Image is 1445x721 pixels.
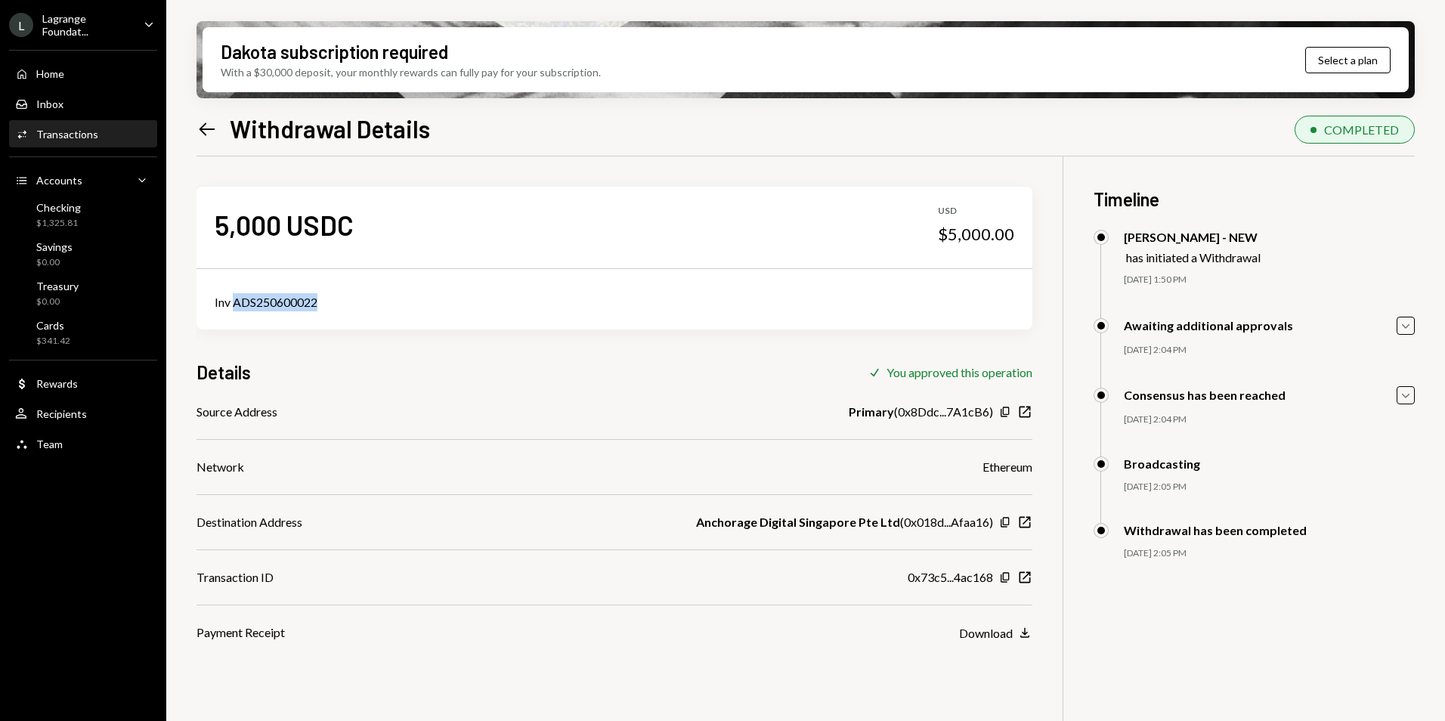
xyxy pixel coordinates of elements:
a: Accounts [9,166,157,193]
div: Awaiting additional approvals [1124,318,1293,333]
div: Cards [36,319,70,332]
div: ( 0x018d...Afaa16 ) [696,513,993,531]
b: Primary [849,403,894,421]
div: 0x73c5...4ac168 [908,568,993,586]
div: Download [959,626,1013,640]
a: Inbox [9,90,157,117]
div: USD [938,205,1014,218]
div: Transaction ID [196,568,274,586]
div: $0.00 [36,296,79,308]
div: ( 0x8Ddc...7A1cB6 ) [849,403,993,421]
div: You approved this operation [886,365,1032,379]
div: Recipients [36,407,87,420]
div: Network [196,458,244,476]
div: COMPLETED [1324,122,1399,137]
a: Cards$341.42 [9,314,157,351]
div: $341.42 [36,335,70,348]
a: Team [9,430,157,457]
h1: Withdrawal Details [230,113,430,144]
a: Treasury$0.00 [9,275,157,311]
button: Download [959,625,1032,642]
div: With a $30,000 deposit, your monthly rewards can fully pay for your subscription. [221,64,601,80]
div: Team [36,438,63,450]
div: Broadcasting [1124,456,1200,471]
div: Payment Receipt [196,624,285,642]
div: [DATE] 2:05 PM [1124,547,1415,560]
a: Checking$1,325.81 [9,196,157,233]
div: Treasury [36,280,79,292]
div: [DATE] 2:05 PM [1124,481,1415,494]
div: [DATE] 2:04 PM [1124,413,1415,426]
h3: Timeline [1094,187,1415,212]
div: Inbox [36,97,63,110]
div: Rewards [36,377,78,390]
div: L [9,13,33,37]
div: Destination Address [196,513,302,531]
h3: Details [196,360,251,385]
div: 5,000 USDC [215,208,354,242]
div: Withdrawal has been completed [1124,523,1307,537]
div: Consensus has been reached [1124,388,1286,402]
div: $1,325.81 [36,217,81,230]
a: Recipients [9,400,157,427]
a: Transactions [9,120,157,147]
div: $0.00 [36,256,73,269]
div: [PERSON_NAME] - NEW [1124,230,1261,244]
a: Savings$0.00 [9,236,157,272]
div: Dakota subscription required [221,39,448,64]
a: Home [9,60,157,87]
div: Lagrange Foundat... [42,12,132,38]
div: $5,000.00 [938,224,1014,245]
div: Checking [36,201,81,214]
div: Ethereum [982,458,1032,476]
button: Select a plan [1305,47,1391,73]
b: Anchorage Digital Singapore Pte Ltd [696,513,900,531]
div: Accounts [36,174,82,187]
div: has initiated a Withdrawal [1126,250,1261,265]
div: Transactions [36,128,98,141]
div: Inv ADS250600022 [215,293,1014,311]
div: [DATE] 2:04 PM [1124,344,1415,357]
div: Home [36,67,64,80]
div: Source Address [196,403,277,421]
a: Rewards [9,370,157,397]
div: Savings [36,240,73,253]
div: [DATE] 1:50 PM [1124,274,1415,286]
